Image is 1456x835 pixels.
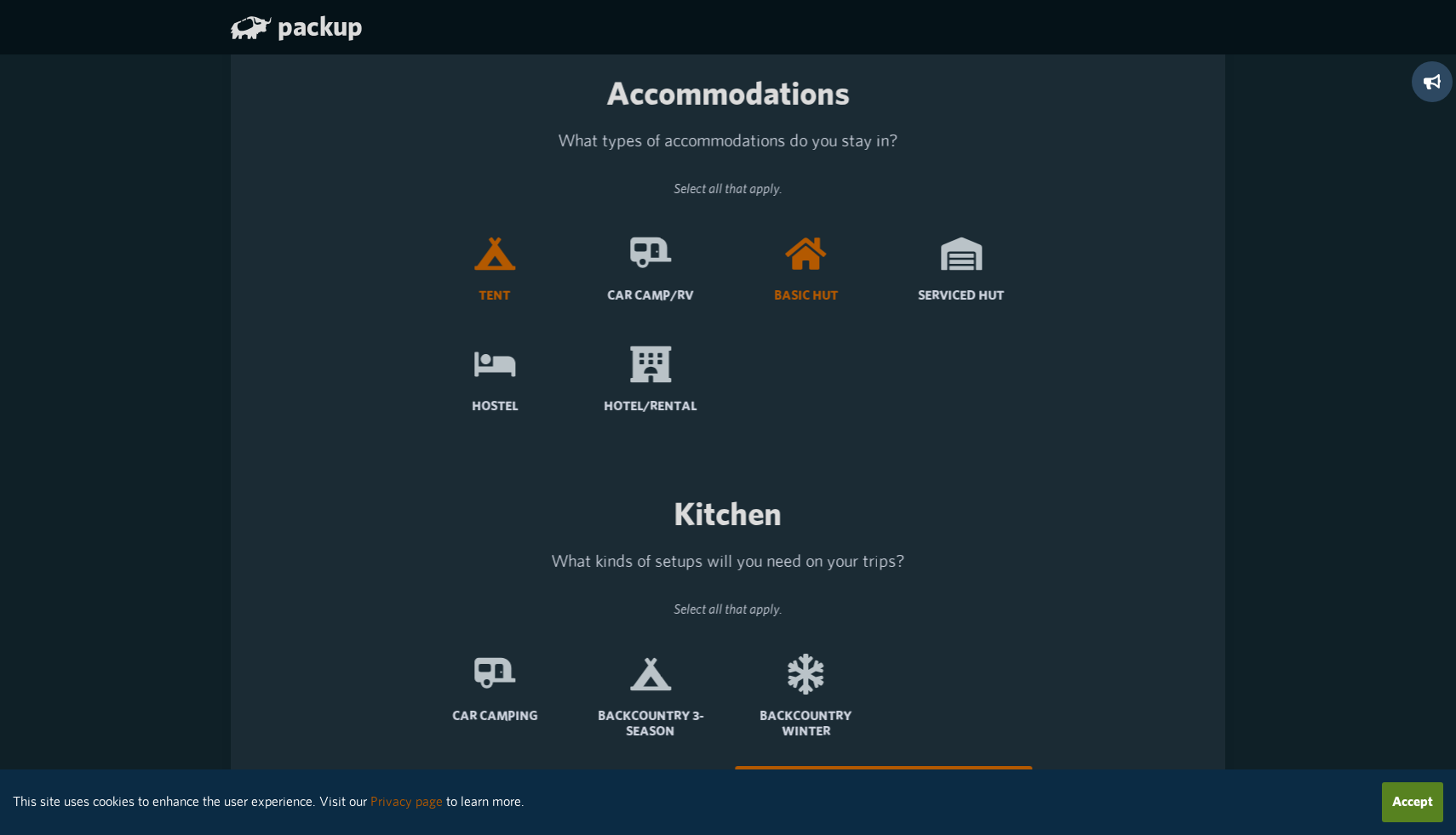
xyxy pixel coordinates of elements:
[1382,782,1443,822] button: Accept cookies
[674,180,782,197] em: Select all that apply.
[370,793,443,809] a: Privacy page
[674,601,782,617] em: Select all that apply.
[593,708,708,739] span: Backcountry 3-Season
[424,545,1033,578] p: What kinds of setups will you need on your trips?
[231,13,363,45] a: packup
[607,288,693,303] span: Car Camp/RV
[424,766,721,809] button: Go Back
[918,288,1004,303] span: Serviced Hut
[424,75,1033,111] h1: Accommodations
[774,288,838,303] span: Basic Hut
[424,495,1033,531] h1: Kitchen
[13,793,525,809] small: This site uses cookies to enhance the user experience. Visit our to learn more.
[604,398,696,414] span: Hotel/Rental
[472,398,518,414] span: Hostel
[452,708,537,723] span: Car Camping
[479,288,510,303] span: Tent
[424,124,1033,157] p: What types of accommodations do you stay in?
[748,708,863,739] span: Backcountry Winter
[278,9,363,42] span: packup
[735,766,1032,809] button: Next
